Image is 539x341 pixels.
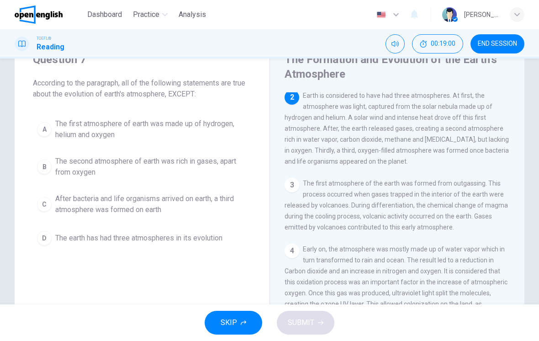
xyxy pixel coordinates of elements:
h1: Reading [37,42,64,53]
span: After bacteria and life organisms arrived on earth, a third atmosphere was formed on earth [55,193,247,215]
button: Practice [129,6,171,23]
span: The first atmosphere of earth was made up of hydrogen, helium and oxygen [55,118,247,140]
img: Profile picture [442,7,457,22]
span: Early on, the atmosphere was mostly made up of water vapor which in turn transformed to rain and ... [285,245,508,341]
div: B [37,160,52,174]
h4: The Formation and Evolution of the Earth's Atmosphere [285,52,507,81]
a: OpenEnglish logo [15,5,84,24]
span: Dashboard [87,9,122,20]
span: SKIP [221,316,237,329]
img: en [375,11,387,18]
button: BThe second atmosphere of earth was rich in gases, apart from oxygen [33,152,251,182]
span: Analysis [179,9,206,20]
img: OpenEnglish logo [15,5,63,24]
div: 2 [285,90,299,105]
button: SKIP [205,311,262,335]
button: Analysis [175,6,210,23]
div: C [37,197,52,212]
div: 4 [285,244,299,258]
button: CAfter bacteria and life organisms arrived on earth, a third atmosphere was formed on earth [33,189,251,219]
div: Hide [412,34,463,53]
button: AThe first atmosphere of earth was made up of hydrogen, helium and oxygen [33,114,251,144]
span: 00:19:00 [431,40,455,48]
span: TOEFL® [37,35,51,42]
span: Practice [133,9,159,20]
span: The first atmosphere of the earth was formed from outgassing. This process occurred when gases tr... [285,180,508,231]
div: D [37,231,52,245]
div: A [37,122,52,137]
div: [PERSON_NAME] [464,9,499,20]
span: The earth has had three atmospheres in its evolution [55,233,222,244]
span: According to the paragraph, all of the following statements are true about the evolution of earth... [33,78,251,100]
h4: Question 7 [33,52,251,67]
span: END SESSION [478,40,517,48]
button: DThe earth has had three atmospheres in its evolution [33,227,251,250]
button: END SESSION [470,34,524,53]
div: Mute [386,34,405,53]
button: 00:19:00 [412,34,463,53]
div: 3 [285,178,299,192]
span: Earth is considered to have had three atmospheres. At first, the atmosphere was light, captured f... [285,92,509,165]
span: The second atmosphere of earth was rich in gases, apart from oxygen [55,156,247,178]
button: Dashboard [84,6,126,23]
